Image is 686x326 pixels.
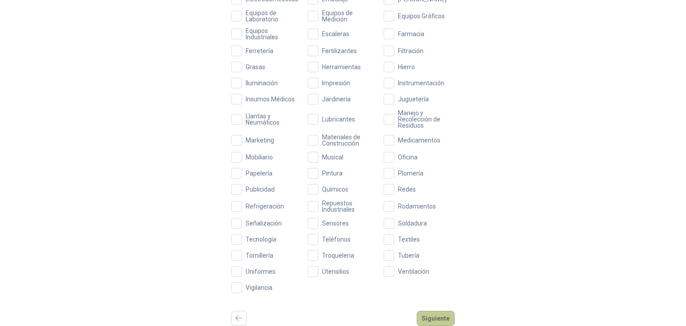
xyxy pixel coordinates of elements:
[242,96,298,102] span: Insumos Médicos
[318,236,354,242] span: Teléfonos
[318,252,358,259] span: Troqueleria
[318,154,347,160] span: Musical
[318,268,353,275] span: Utensilios
[394,268,433,275] span: Ventilación
[394,137,444,143] span: Medicamentos
[417,311,455,326] button: Siguiente
[242,48,277,54] span: Ferretería
[242,137,278,143] span: Marketing
[318,116,359,122] span: Lubricantes
[394,64,418,70] span: Hierro
[242,28,302,40] span: Equipos Industriales
[394,80,448,86] span: Instrumentación
[242,80,281,86] span: Iluminación
[394,236,423,242] span: Textiles
[242,186,278,192] span: Publicidad
[318,220,352,226] span: Sensores
[242,220,285,226] span: Señalización
[394,203,439,209] span: Rodamientos
[394,186,419,192] span: Redes
[318,80,354,86] span: Impresión
[394,252,423,259] span: Tubería
[394,48,427,54] span: Filtración
[394,170,427,176] span: Plomería
[242,170,276,176] span: Papelería
[394,13,448,19] span: Equipos Gráficos
[394,96,432,102] span: Juguetería
[318,64,364,70] span: Herramientas
[318,134,379,146] span: Materiales de Construcción
[242,236,280,242] span: Tecnología
[394,31,428,37] span: Farmacia
[318,170,346,176] span: Pintura
[318,96,354,102] span: Jardinería
[242,268,279,275] span: Uniformes
[394,220,431,226] span: Soldadura
[394,154,421,160] span: Oficina
[242,64,269,70] span: Grasas
[318,200,379,213] span: Repuestos Industriales
[394,110,455,129] span: Manejo y Recolección de Residuos
[242,154,276,160] span: Mobiliario
[242,252,277,259] span: Tornillería
[242,10,302,22] span: Equipos de Laboratorio
[318,48,360,54] span: Fertilizantes
[242,284,276,291] span: Vigilancia
[318,31,353,37] span: Escaleras
[242,113,302,125] span: Llantas y Neumáticos
[242,203,288,209] span: Refrigeración
[318,186,352,192] span: Químicos
[318,10,379,22] span: Equipos de Medición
